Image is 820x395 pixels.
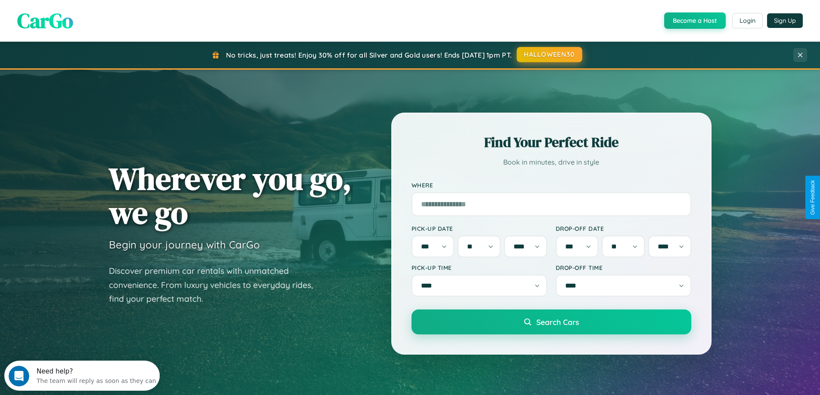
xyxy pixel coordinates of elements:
[536,317,579,327] span: Search Cars
[4,361,160,391] iframe: Intercom live chat discovery launcher
[109,162,352,230] h1: Wherever you go, we go
[412,181,691,189] label: Where
[32,7,152,14] div: Need help?
[767,13,803,28] button: Sign Up
[412,156,691,168] p: Book in minutes, drive in style
[32,14,152,23] div: The team will reply as soon as they can
[556,225,691,232] label: Drop-off Date
[732,13,763,28] button: Login
[810,180,816,215] div: Give Feedback
[412,309,691,334] button: Search Cars
[412,133,691,152] h2: Find Your Perfect Ride
[109,238,260,251] h3: Begin your journey with CarGo
[109,264,324,306] p: Discover premium car rentals with unmatched convenience. From luxury vehicles to everyday rides, ...
[664,12,726,29] button: Become a Host
[412,264,547,271] label: Pick-up Time
[556,264,691,271] label: Drop-off Time
[226,51,512,59] span: No tricks, just treats! Enjoy 30% off for all Silver and Gold users! Ends [DATE] 1pm PT.
[412,225,547,232] label: Pick-up Date
[517,47,582,62] button: HALLOWEEN30
[17,6,73,35] span: CarGo
[3,3,160,27] div: Open Intercom Messenger
[9,366,29,386] iframe: Intercom live chat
